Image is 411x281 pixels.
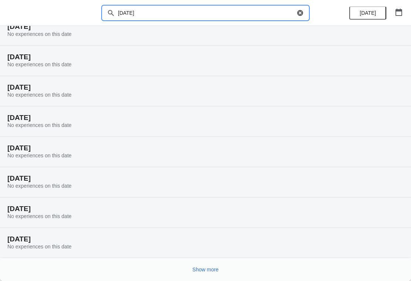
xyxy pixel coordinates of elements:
[7,122,72,128] span: No experiences on this date
[118,6,295,20] input: Search
[7,23,404,30] h2: [DATE]
[190,263,222,276] button: Show more
[7,183,72,189] span: No experiences on this date
[7,175,404,182] h2: [DATE]
[7,205,404,213] h2: [DATE]
[296,9,304,17] button: Clear
[7,92,72,98] span: No experiences on this date
[7,235,404,243] h2: [DATE]
[7,114,404,121] h2: [DATE]
[7,61,72,67] span: No experiences on this date
[7,244,72,250] span: No experiences on this date
[7,144,404,152] h2: [DATE]
[7,84,404,91] h2: [DATE]
[7,31,72,37] span: No experiences on this date
[7,53,404,61] h2: [DATE]
[7,153,72,158] span: No experiences on this date
[349,6,386,20] button: [DATE]
[7,213,72,219] span: No experiences on this date
[360,10,376,16] span: [DATE]
[193,267,219,272] span: Show more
